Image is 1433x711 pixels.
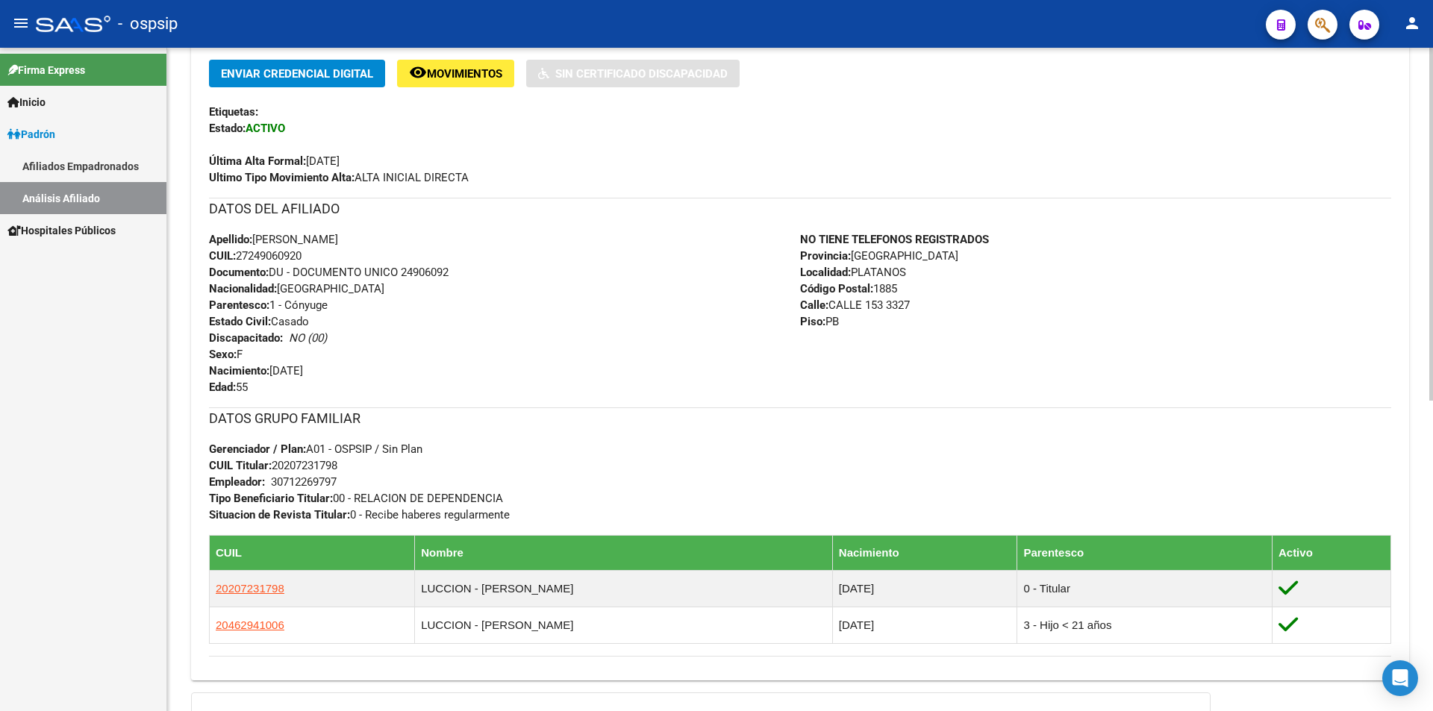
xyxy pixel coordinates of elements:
[209,380,248,394] span: 55
[832,535,1017,570] th: Nacimiento
[209,315,271,328] strong: Estado Civil:
[1403,14,1421,32] mat-icon: person
[1017,570,1273,607] td: 0 - Titular
[209,171,469,184] span: ALTA INICIAL DIRECTA
[209,459,337,472] span: 20207231798
[12,14,30,32] mat-icon: menu
[800,315,825,328] strong: Piso:
[800,266,851,279] strong: Localidad:
[800,315,839,328] span: PB
[209,249,302,263] span: 27249060920
[209,198,1391,219] h3: DATOS DEL AFILIADO
[221,67,373,81] span: Enviar Credencial Digital
[271,474,337,490] div: 30712269797
[427,67,502,81] span: Movimientos
[246,122,285,135] strong: ACTIVO
[7,126,55,142] span: Padrón
[209,492,503,505] span: 00 - RELACION DE DEPENDENCIA
[209,331,283,345] strong: Discapacitado:
[209,171,355,184] strong: Ultimo Tipo Movimiento Alta:
[415,570,833,607] td: LUCCION - [PERSON_NAME]
[800,298,828,312] strong: Calle:
[209,60,385,87] button: Enviar Credencial Digital
[800,282,873,295] strong: Código Postal:
[209,459,272,472] strong: CUIL Titular:
[209,442,306,456] strong: Gerenciador / Plan:
[1272,535,1390,570] th: Activo
[1017,607,1273,643] td: 3 - Hijo < 21 años
[555,67,728,81] span: Sin Certificado Discapacidad
[216,582,284,595] span: 20207231798
[800,233,989,246] strong: NO TIENE TELEFONOS REGISTRADOS
[209,315,309,328] span: Casado
[289,331,327,345] i: NO (00)
[209,122,246,135] strong: Estado:
[209,298,328,312] span: 1 - Cónyuge
[209,266,449,279] span: DU - DOCUMENTO UNICO 24906092
[209,348,237,361] strong: Sexo:
[209,282,277,295] strong: Nacionalidad:
[209,475,265,489] strong: Empleador:
[1382,660,1418,696] div: Open Intercom Messenger
[118,7,178,40] span: - ospsip
[1017,535,1273,570] th: Parentesco
[209,348,243,361] span: F
[209,249,236,263] strong: CUIL:
[209,233,338,246] span: [PERSON_NAME]
[7,62,85,78] span: Firma Express
[209,508,510,521] span: 0 - Recibe haberes regularmente
[209,266,269,279] strong: Documento:
[800,298,910,312] span: CALLE 153 3327
[209,442,422,456] span: A01 - OSPSIP / Sin Plan
[832,607,1017,643] td: [DATE]
[209,492,333,505] strong: Tipo Beneficiario Titular:
[209,364,269,378] strong: Nacimiento:
[209,154,306,168] strong: Última Alta Formal:
[415,607,833,643] td: LUCCION - [PERSON_NAME]
[209,408,1391,429] h3: DATOS GRUPO FAMILIAR
[209,154,340,168] span: [DATE]
[209,364,303,378] span: [DATE]
[832,570,1017,607] td: [DATE]
[397,60,514,87] button: Movimientos
[209,298,269,312] strong: Parentesco:
[800,249,958,263] span: [GEOGRAPHIC_DATA]
[209,508,350,521] strong: Situacion de Revista Titular:
[7,222,116,239] span: Hospitales Públicos
[800,249,851,263] strong: Provincia:
[209,282,384,295] span: [GEOGRAPHIC_DATA]
[800,282,897,295] span: 1885
[209,105,258,119] strong: Etiquetas:
[216,618,284,631] span: 20462941006
[526,60,740,87] button: Sin Certificado Discapacidad
[210,535,415,570] th: CUIL
[7,94,46,110] span: Inicio
[209,233,252,246] strong: Apellido:
[415,535,833,570] th: Nombre
[800,266,906,279] span: PLATANOS
[209,380,236,394] strong: Edad:
[409,63,427,81] mat-icon: remove_red_eye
